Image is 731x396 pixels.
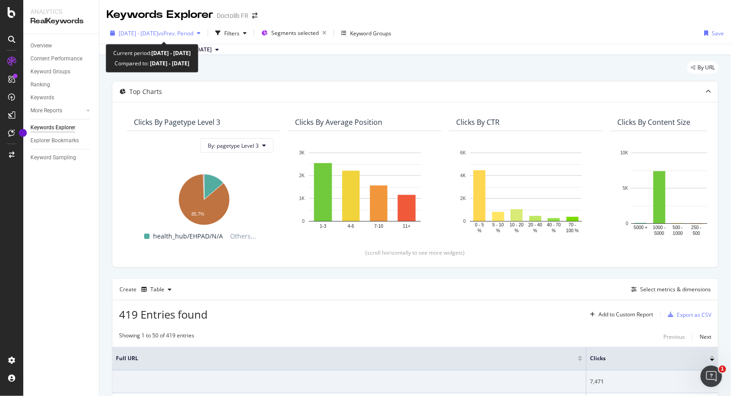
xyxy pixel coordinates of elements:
[299,150,305,155] text: 3K
[547,223,561,228] text: 40 - 70
[620,150,628,155] text: 10K
[295,148,435,234] svg: A chart.
[119,30,158,37] span: [DATE] - [DATE]
[463,219,466,224] text: 0
[191,44,222,55] button: [DATE]
[586,307,653,322] button: Add to Custom Report
[30,123,93,132] a: Keywords Explorer
[30,106,62,115] div: More Reports
[217,11,248,20] div: Doctolib FR
[460,173,466,178] text: 4K
[374,224,383,229] text: 7-10
[623,186,628,191] text: 5K
[208,142,259,149] span: By: pagetype Level 3
[475,223,484,228] text: 0 - 5
[403,224,410,229] text: 11+
[478,228,482,233] text: %
[456,118,500,127] div: Clicks By CTR
[299,173,305,178] text: 2K
[700,333,711,341] div: Next
[295,118,382,127] div: Clicks By Average Position
[30,16,92,26] div: RealKeywords
[569,223,576,228] text: 70 -
[677,311,711,319] div: Export as CSV
[634,225,648,230] text: 5000 +
[30,41,93,51] a: Overview
[120,282,175,297] div: Create
[456,148,596,234] svg: A chart.
[460,196,466,201] text: 2K
[30,80,93,89] a: Ranking
[338,26,395,40] button: Keyword Groups
[700,332,711,342] button: Next
[30,106,84,115] a: More Reports
[116,354,564,362] span: Full URL
[663,332,685,342] button: Previous
[149,60,189,67] b: [DATE] - [DATE]
[691,225,701,230] text: 250 -
[194,46,212,54] span: 2025 Jul. 18th
[673,231,683,236] text: 1000
[590,378,714,386] div: 7,471
[496,228,500,233] text: %
[664,307,711,322] button: Export as CSV
[510,223,524,228] text: 10 - 20
[302,219,305,224] text: 0
[693,231,700,236] text: 500
[30,54,93,64] a: Content Performance
[19,129,27,137] div: Tooltip anchor
[107,7,213,22] div: Keywords Explorer
[598,312,653,317] div: Add to Custom Report
[138,282,175,297] button: Table
[663,333,685,341] div: Previous
[719,366,726,373] span: 1
[30,136,79,145] div: Explorer Bookmarks
[151,49,191,57] b: [DATE] - [DATE]
[350,30,391,37] div: Keyword Groups
[654,231,665,236] text: 5000
[320,224,326,229] text: 1-3
[119,307,208,322] span: 419 Entries found
[30,93,93,102] a: Keywords
[617,118,690,127] div: Clicks By Content Size
[227,231,260,242] span: Others...
[258,26,330,40] button: Segments selected
[701,26,724,40] button: Save
[129,87,162,96] div: Top Charts
[200,138,274,153] button: By: pagetype Level 3
[552,228,556,233] text: %
[697,65,715,70] span: By URL
[30,80,50,89] div: Ranking
[673,225,683,230] text: 500 -
[30,153,76,162] div: Keyword Sampling
[566,228,579,233] text: 100 %
[224,30,239,37] div: Filters
[158,30,193,37] span: vs Prev. Period
[271,29,319,37] span: Segments selected
[30,123,75,132] div: Keywords Explorer
[30,93,54,102] div: Keywords
[252,13,257,19] div: arrow-right-arrow-left
[150,287,164,292] div: Table
[134,118,220,127] div: Clicks By pagetype Level 3
[712,30,724,37] div: Save
[123,249,707,256] div: (scroll horizontally to see more widgets)
[626,221,628,226] text: 0
[628,284,711,295] button: Select metrics & dimensions
[192,212,204,217] text: 85.7%
[30,153,93,162] a: Keyword Sampling
[134,170,274,226] svg: A chart.
[30,54,82,64] div: Content Performance
[30,67,93,77] a: Keyword Groups
[460,150,466,155] text: 6K
[515,228,519,233] text: %
[119,332,194,342] div: Showing 1 to 50 of 419 entries
[348,224,355,229] text: 4-6
[153,231,223,242] span: health_hub/EHPAD/N/A
[528,223,543,228] text: 20 - 40
[590,354,697,362] span: Clicks
[212,26,250,40] button: Filters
